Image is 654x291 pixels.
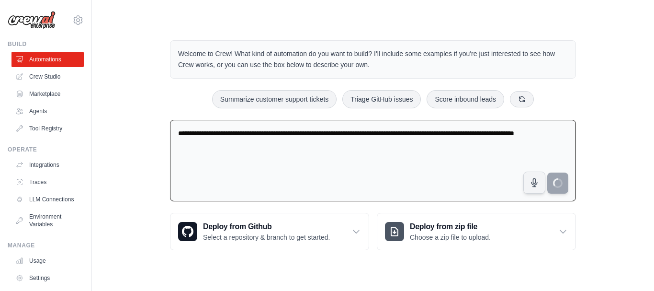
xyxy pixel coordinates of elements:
div: Operate [8,146,84,153]
a: Marketplace [11,86,84,102]
a: Automations [11,52,84,67]
h3: Deploy from zip file [410,221,491,233]
a: Crew Studio [11,69,84,84]
a: Usage [11,253,84,268]
a: Environment Variables [11,209,84,232]
iframe: Chat Widget [606,245,654,291]
p: Choose a zip file to upload. [410,233,491,242]
div: Build [8,40,84,48]
p: Select a repository & branch to get started. [203,233,330,242]
a: Traces [11,175,84,190]
button: Summarize customer support tickets [212,90,337,108]
a: Integrations [11,157,84,173]
a: LLM Connections [11,192,84,207]
div: Manage [8,242,84,249]
a: Tool Registry [11,121,84,136]
h3: Deploy from Github [203,221,330,233]
p: Welcome to Crew! What kind of automation do you want to build? I'll include some examples if you'... [178,48,568,70]
img: Logo [8,11,56,29]
button: Score inbound leads [427,90,504,108]
a: Settings [11,270,84,286]
a: Agents [11,104,84,119]
button: Triage GitHub issues [342,90,421,108]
